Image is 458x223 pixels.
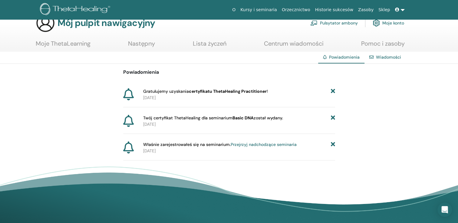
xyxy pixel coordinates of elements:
[189,89,267,94] b: certyfikatu ThetaHealing Practitioner
[232,115,254,121] b: Basic DNA
[373,16,404,30] a: Moje konto
[329,54,360,60] span: Powiadomienia
[373,18,380,28] img: cog.svg
[40,3,112,17] img: logo.png
[376,54,401,60] a: Wiadomości
[437,202,452,217] div: Otwórz komunikator Intercom Messenger
[382,20,404,26] font: Moje konto
[320,20,358,26] font: Pulsytator ambony
[376,4,392,15] a: Sklep
[36,13,55,33] img: generic-user-icon.jpg
[128,40,155,52] a: Następny
[36,40,91,52] a: Moje ThetaLearning
[123,69,335,76] p: Powiadomienia
[310,16,358,30] a: Pulsytator ambony
[313,4,356,15] a: Historie sukcesów
[143,88,268,95] span: Gratulujemy uzyskania !
[361,40,405,52] a: Pomoc i zasoby
[143,95,335,101] p: [DATE]
[238,4,279,15] a: Kursy i seminaria
[143,148,335,154] p: [DATE]
[231,142,297,147] a: Przejrzyj nadchodzące seminaria
[279,4,313,15] a: Orzecznictwo
[143,121,335,128] p: [DATE]
[230,4,238,15] a: O
[58,18,155,28] h3: Mój pulpit nawigacyjny
[264,40,324,52] a: Centrum wiadomości
[193,40,226,52] a: Lista życzeń
[356,4,376,15] a: Zasoby
[310,20,318,26] img: chalkboard-teacher.svg
[143,115,283,121] span: Twój certyfikat ThetaHealing dla seminarium został wydany.
[143,141,297,148] span: Właśnie zarejestrowałeś się na seminarium.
